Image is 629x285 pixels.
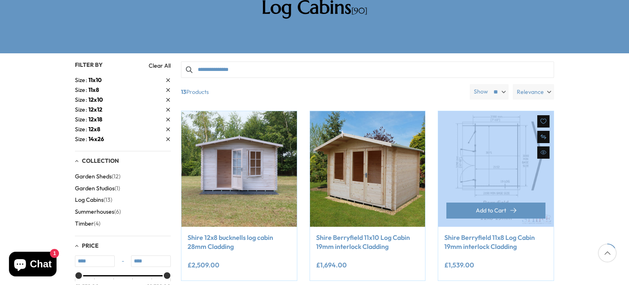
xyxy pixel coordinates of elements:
[75,135,88,144] span: Size
[75,105,88,114] span: Size
[75,208,114,215] span: Summerhouses
[88,96,103,103] span: 12x10
[149,62,171,70] a: Clear All
[88,135,104,143] span: 14x26
[112,173,120,180] span: (12)
[75,206,121,218] button: Summerhouses (6)
[446,203,545,219] button: Add to Cart
[476,207,506,213] span: Add to Cart
[351,6,367,16] span: [90]
[75,182,120,194] button: Garden Studios (1)
[188,262,219,268] ins: £2,509.00
[75,96,88,104] span: Size
[188,233,291,251] a: Shire 12x8 bucknells log cabin 28mm Cladding
[75,218,100,230] button: Timber (4)
[104,196,112,203] span: (13)
[88,125,100,133] span: 12x8
[82,157,119,164] span: Collection
[88,86,99,93] span: 11x8
[444,233,548,251] a: Shire Berryfield 11x8 Log Cabin 19mm interlock Cladding
[75,255,115,267] input: Min value
[75,86,88,94] span: Size
[178,84,466,100] span: Products
[75,173,112,180] span: Garden Sheds
[82,242,99,249] span: Price
[75,194,112,206] button: Log Cabins (13)
[438,111,554,227] img: Shire Berryfield 11x8 Log Cabin 19mm interlock Cladding - Best Shed
[517,84,544,100] span: Relevance
[316,262,347,268] ins: £1,694.00
[75,115,88,124] span: Size
[88,76,102,84] span: 11x10
[75,220,94,227] span: Timber
[444,262,474,268] ins: £1,539.00
[94,220,100,227] span: (4)
[131,255,171,267] input: Max value
[114,208,121,215] span: (6)
[75,125,88,134] span: Size
[88,116,102,123] span: 12x18
[75,76,88,84] span: Size
[7,252,59,278] inbox-online-store-chat: Shopify online store chat
[75,171,120,182] button: Garden Sheds (12)
[181,84,186,100] b: 13
[88,106,102,113] span: 12x12
[75,196,104,203] span: Log Cabins
[115,185,120,192] span: (1)
[75,185,115,192] span: Garden Studios
[181,62,554,78] input: Search products
[316,233,419,251] a: Shire Berryfield 11x10 Log Cabin 19mm interlock Cladding
[310,111,425,227] img: Shire Berryfield 11x10 Log Cabin 19mm interlock Cladding - Best Shed
[513,84,554,100] label: Relevance
[75,61,103,68] span: Filter By
[474,88,488,96] label: Show
[115,257,131,265] span: -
